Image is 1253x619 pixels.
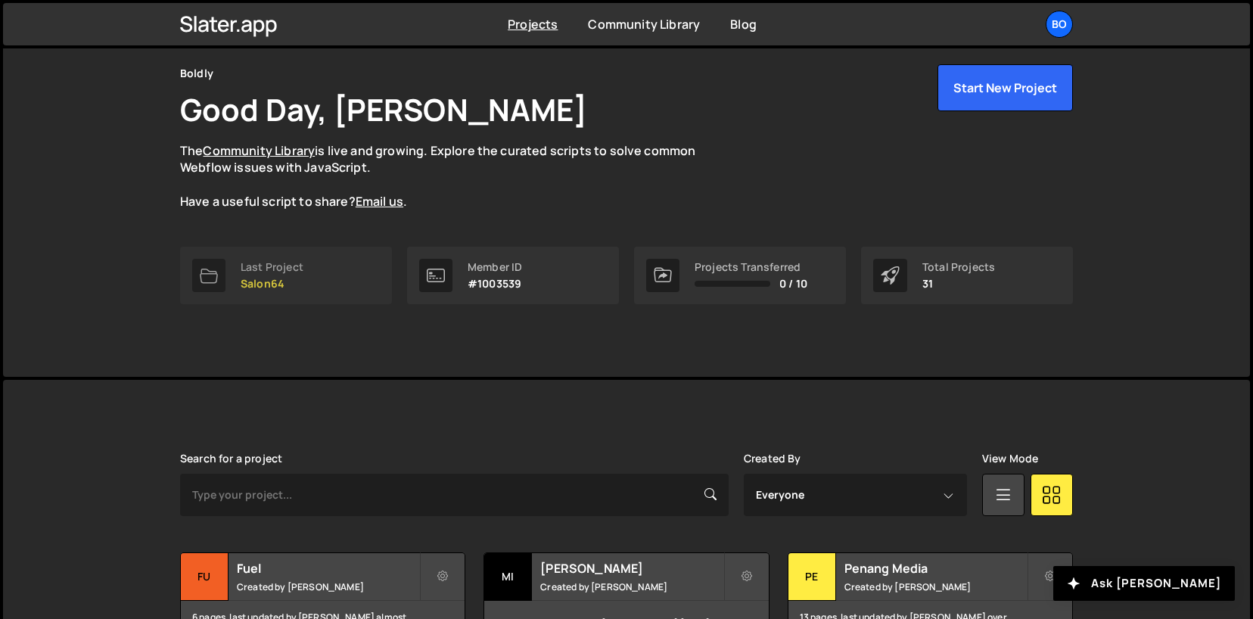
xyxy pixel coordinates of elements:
div: Member ID [468,261,522,273]
p: Salon64 [241,278,303,290]
a: Community Library [203,142,315,159]
a: Community Library [588,16,700,33]
h2: Penang Media [844,560,1027,577]
a: Blog [730,16,757,33]
a: Bo [1046,11,1073,38]
p: The is live and growing. Explore the curated scripts to solve common Webflow issues with JavaScri... [180,142,725,210]
h1: Good Day, [PERSON_NAME] [180,89,587,130]
div: Total Projects [922,261,995,273]
a: Email us [356,193,403,210]
a: Projects [508,16,558,33]
p: 31 [922,278,995,290]
h2: [PERSON_NAME] [540,560,723,577]
input: Type your project... [180,474,729,516]
div: Fu [181,553,229,601]
div: Projects Transferred [695,261,807,273]
div: Mi [484,553,532,601]
div: Pe [788,553,836,601]
label: View Mode [982,453,1038,465]
small: Created by [PERSON_NAME] [540,580,723,593]
button: Ask [PERSON_NAME] [1053,566,1235,601]
button: Start New Project [937,64,1073,111]
span: 0 / 10 [779,278,807,290]
div: Last Project [241,261,303,273]
small: Created by [PERSON_NAME] [844,580,1027,593]
p: #1003539 [468,278,522,290]
small: Created by [PERSON_NAME] [237,580,419,593]
h2: Fuel [237,560,419,577]
div: Boldly [180,64,213,82]
a: Last Project Salon64 [180,247,392,304]
label: Created By [744,453,801,465]
label: Search for a project [180,453,282,465]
